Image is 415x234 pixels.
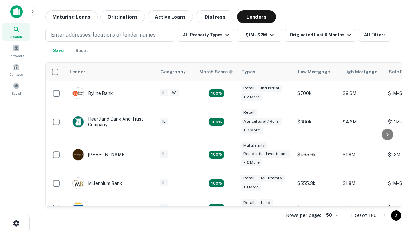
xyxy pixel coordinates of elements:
p: Enter addresses, locations or lender names [51,31,156,39]
td: $1.8M [339,171,385,196]
button: Lenders [237,10,276,23]
th: Geography [157,63,196,81]
button: All Property Types [178,29,234,42]
td: $1.8M [339,138,385,171]
img: picture [73,116,84,127]
td: $715k [294,196,339,220]
div: Geography [160,68,186,76]
img: capitalize-icon.png [10,5,23,18]
div: Retail [241,109,257,116]
button: $1M - $2M [237,29,282,42]
span: Contacts [10,72,23,77]
div: Matching Properties: 20, hasApolloMatch: undefined [209,89,224,97]
th: High Mortgage [339,63,385,81]
td: $9.6M [339,81,385,106]
div: + 1 more [241,183,261,191]
th: Capitalize uses an advanced AI algorithm to match your search with the best lender. The match sco... [196,63,238,81]
div: Retail [241,199,257,207]
div: High Mortgage [343,68,377,76]
td: $465.6k [294,138,339,171]
div: [PERSON_NAME] [72,149,126,161]
div: Low Mortgage [298,68,330,76]
div: Retail [241,84,257,92]
div: Types [242,68,255,76]
div: Residential Investment [241,150,290,158]
button: Originated Last 6 Months [285,29,356,42]
button: Distress [196,10,234,23]
div: Land [258,199,273,207]
div: Retail [241,175,257,182]
iframe: Chat Widget [383,182,415,213]
td: $4M [339,196,385,220]
img: picture [73,88,84,99]
p: 1–50 of 186 [350,212,377,219]
img: picture [73,149,84,160]
div: IL [160,179,168,187]
td: $880k [294,106,339,138]
td: $700k [294,81,339,106]
div: 50 [324,211,340,220]
div: Heartland Bank And Trust Company [72,116,150,128]
div: Matching Properties: 16, hasApolloMatch: undefined [209,179,224,187]
div: Millennium Bank [72,177,122,189]
div: + 2 more [241,93,262,101]
th: Lender [66,63,157,81]
div: Byline Bank [72,87,113,99]
div: Multifamily [241,142,267,149]
td: $555.3k [294,171,339,196]
span: Borrowers [8,53,24,58]
a: Search [2,23,30,41]
button: Reset [71,44,92,57]
div: Matching Properties: 27, hasApolloMatch: undefined [209,151,224,159]
span: Saved [12,91,21,96]
button: Originations [100,10,145,23]
div: Matching Properties: 18, hasApolloMatch: undefined [209,204,224,212]
a: Saved [2,80,30,97]
button: Maturing Loans [45,10,98,23]
h6: Match Score [199,68,232,75]
div: Matching Properties: 17, hasApolloMatch: undefined [209,118,224,126]
div: Lender [70,68,85,76]
div: IL [160,204,168,211]
a: Borrowers [2,42,30,59]
span: Search [10,34,22,39]
td: $4.6M [339,106,385,138]
th: Low Mortgage [294,63,339,81]
button: All Filters [359,29,391,42]
button: Save your search to get updates of matches that match your search criteria. [48,44,69,57]
div: WI [170,89,179,97]
div: IL [160,89,168,97]
button: Go to next page [391,210,401,221]
div: + 2 more [241,159,262,166]
div: Capitalize uses an advanced AI algorithm to match your search with the best lender. The match sco... [199,68,233,75]
img: picture [73,202,84,214]
img: picture [73,178,84,189]
div: + 3 more [241,126,263,134]
div: OLD National Bank [72,202,128,214]
th: Types [238,63,294,81]
div: Multifamily [258,175,285,182]
div: Agricultural / Rural [241,118,282,125]
a: Contacts [2,61,30,78]
div: IL [160,118,168,125]
div: IL [160,150,168,158]
button: Active Loans [148,10,193,23]
div: Originated Last 6 Months [290,31,353,39]
p: Rows per page: [286,212,321,219]
button: Enter addresses, locations or lender names [45,29,175,42]
div: Industrial [258,84,282,92]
